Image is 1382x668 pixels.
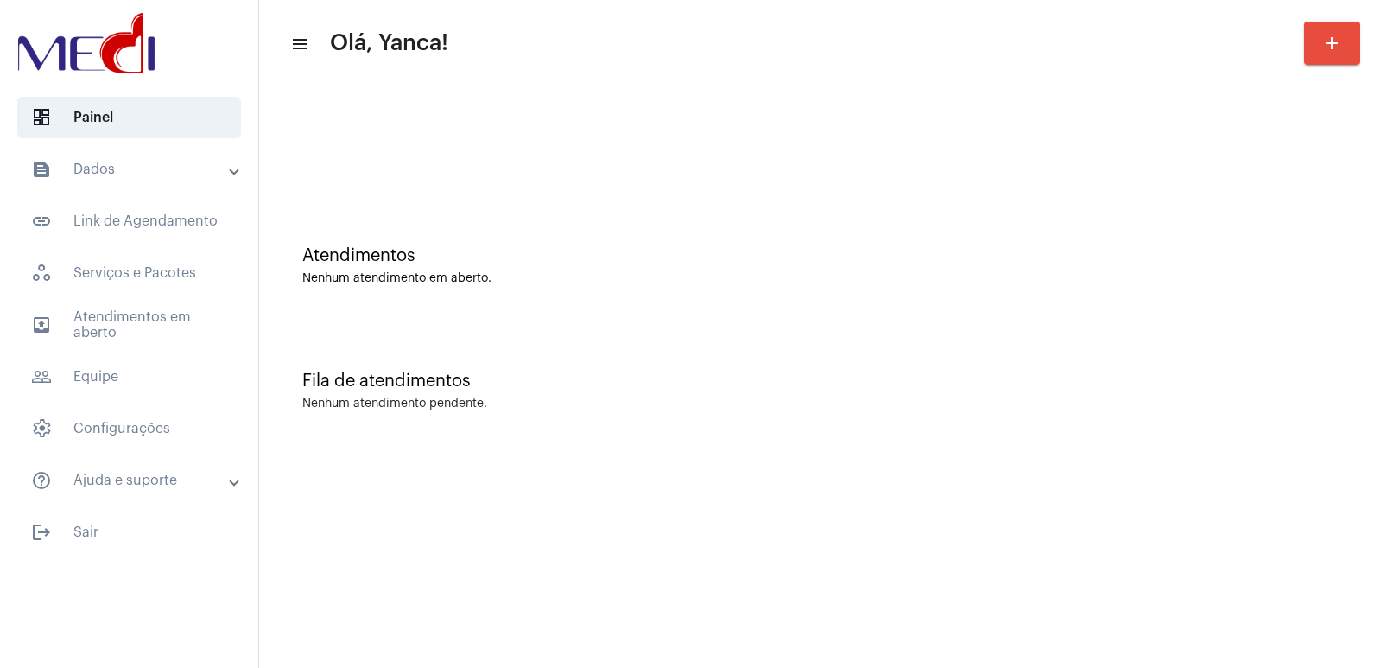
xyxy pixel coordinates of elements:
mat-icon: add [1322,33,1342,54]
mat-icon: sidenav icon [31,366,52,387]
span: sidenav icon [31,263,52,283]
div: Nenhum atendimento em aberto. [302,272,1339,285]
span: Atendimentos em aberto [17,304,241,346]
mat-expansion-panel-header: sidenav iconAjuda e suporte [10,460,258,501]
span: sidenav icon [31,418,52,439]
mat-panel-title: Ajuda e suporte [31,470,231,491]
span: Configurações [17,408,241,449]
span: sidenav icon [31,107,52,128]
div: Atendimentos [302,246,1339,265]
span: Link de Agendamento [17,200,241,242]
span: Olá, Yanca! [330,29,448,57]
mat-icon: sidenav icon [31,211,52,232]
mat-expansion-panel-header: sidenav iconDados [10,149,258,190]
div: Fila de atendimentos [302,372,1339,391]
span: Equipe [17,356,241,398]
mat-icon: sidenav icon [31,470,52,491]
span: Sair [17,512,241,553]
img: d3a1b5fa-500b-b90f-5a1c-719c20e9830b.png [14,9,159,78]
span: Serviços e Pacotes [17,252,241,294]
mat-panel-title: Dados [31,159,231,180]
mat-icon: sidenav icon [31,159,52,180]
mat-icon: sidenav icon [290,34,307,54]
mat-icon: sidenav icon [31,315,52,335]
span: Painel [17,97,241,138]
div: Nenhum atendimento pendente. [302,398,487,410]
mat-icon: sidenav icon [31,522,52,543]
